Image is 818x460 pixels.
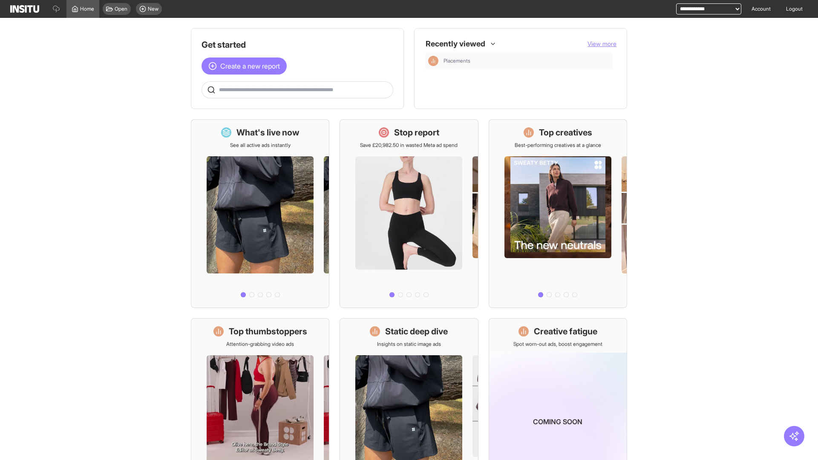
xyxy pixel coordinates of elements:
button: Create a new report [202,57,287,75]
a: Stop reportSave £20,982.50 in wasted Meta ad spend [340,119,478,308]
span: New [148,6,158,12]
p: Insights on static image ads [377,341,441,348]
span: View more [588,40,616,47]
h1: Top creatives [539,126,592,138]
h1: Top thumbstoppers [229,325,307,337]
p: Save £20,982.50 in wasted Meta ad spend [360,142,458,149]
h1: Static deep dive [385,325,448,337]
h1: Stop report [394,126,439,138]
img: Logo [10,5,39,13]
p: Attention-grabbing video ads [226,341,294,348]
div: Insights [428,56,438,66]
h1: Get started [202,39,393,51]
span: Placements [444,57,610,64]
a: Top creativesBest-performing creatives at a glance [489,119,627,308]
span: Open [115,6,127,12]
span: Home [80,6,94,12]
p: See all active ads instantly [230,142,291,149]
span: Create a new report [220,61,280,71]
button: View more [588,40,616,48]
p: Best-performing creatives at a glance [515,142,601,149]
span: Placements [444,57,470,64]
a: What's live nowSee all active ads instantly [191,119,329,308]
h1: What's live now [236,126,300,138]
